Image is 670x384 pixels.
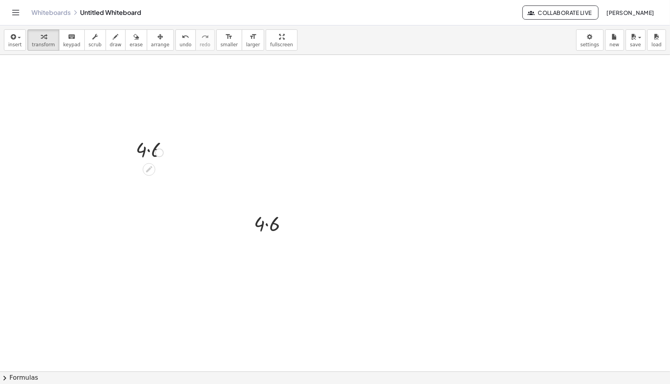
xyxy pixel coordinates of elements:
[110,42,122,47] span: draw
[600,5,661,20] button: [PERSON_NAME]
[143,163,155,176] div: Edit math
[246,42,260,47] span: larger
[270,42,293,47] span: fullscreen
[31,9,71,16] a: Whiteboards
[59,29,85,51] button: keyboardkeypad
[610,42,619,47] span: new
[89,42,102,47] span: scrub
[266,29,297,51] button: fullscreen
[182,32,189,42] i: undo
[522,5,599,20] button: Collaborate Live
[130,42,142,47] span: erase
[175,29,196,51] button: undoundo
[201,32,209,42] i: redo
[605,29,624,51] button: new
[216,29,242,51] button: format_sizesmaller
[200,42,210,47] span: redo
[242,29,264,51] button: format_sizelarger
[606,9,654,16] span: [PERSON_NAME]
[581,42,599,47] span: settings
[151,42,170,47] span: arrange
[9,6,22,19] button: Toggle navigation
[195,29,215,51] button: redoredo
[180,42,192,47] span: undo
[630,42,641,47] span: save
[106,29,126,51] button: draw
[529,9,592,16] span: Collaborate Live
[84,29,106,51] button: scrub
[32,42,55,47] span: transform
[4,29,26,51] button: insert
[147,29,174,51] button: arrange
[626,29,646,51] button: save
[249,32,257,42] i: format_size
[647,29,666,51] button: load
[652,42,662,47] span: load
[576,29,604,51] button: settings
[8,42,22,47] span: insert
[63,42,80,47] span: keypad
[125,29,147,51] button: erase
[225,32,233,42] i: format_size
[27,29,59,51] button: transform
[221,42,238,47] span: smaller
[68,32,75,42] i: keyboard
